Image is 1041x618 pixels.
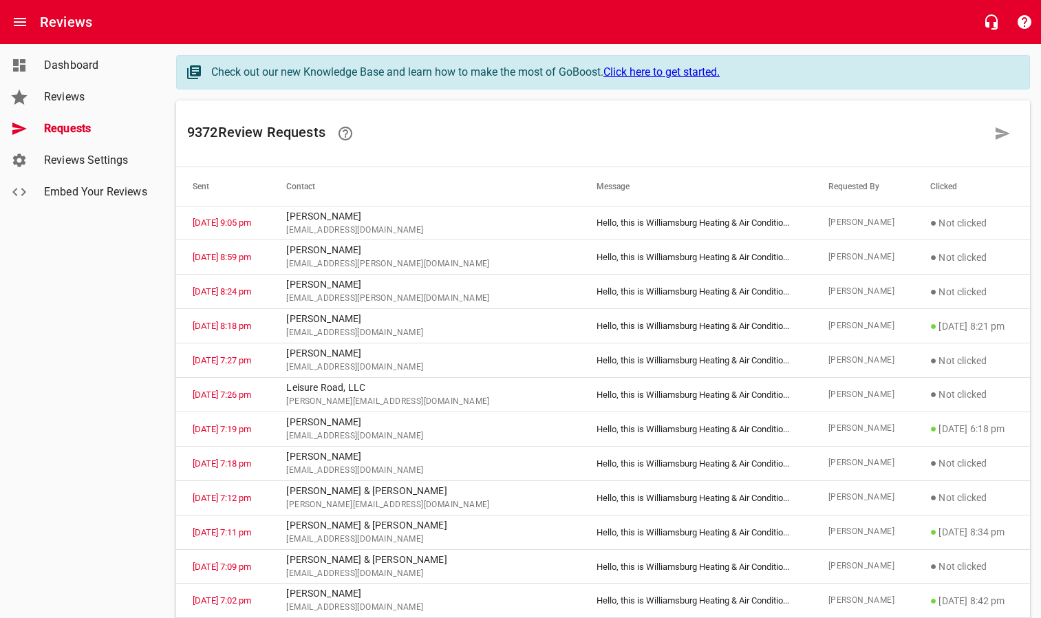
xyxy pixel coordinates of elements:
[286,464,564,478] span: [EMAIL_ADDRESS][DOMAIN_NAME]
[603,65,720,78] a: Click here to get started.
[828,525,897,539] span: [PERSON_NAME]
[193,355,251,365] a: [DATE] 7:27 pm
[930,560,937,573] span: ●
[580,515,811,549] td: Hello, this is Williamsburg Heating & Air Conditio ...
[930,284,1013,300] p: Not clicked
[930,251,937,264] span: ●
[286,484,564,498] p: [PERSON_NAME] & [PERSON_NAME]
[930,216,937,229] span: ●
[580,378,811,412] td: Hello, this is Williamsburg Heating & Air Conditio ...
[930,319,937,332] span: ●
[193,424,251,434] a: [DATE] 7:19 pm
[828,422,897,436] span: [PERSON_NAME]
[580,343,811,378] td: Hello, this is Williamsburg Heating & Air Conditio ...
[828,216,897,230] span: [PERSON_NAME]
[828,456,897,470] span: [PERSON_NAME]
[44,57,149,74] span: Dashboard
[930,420,1013,437] p: [DATE] 6:18 pm
[828,319,897,333] span: [PERSON_NAME]
[286,361,564,374] span: [EMAIL_ADDRESS][DOMAIN_NAME]
[828,285,897,299] span: [PERSON_NAME]
[193,252,251,262] a: [DATE] 8:59 pm
[286,601,564,615] span: [EMAIL_ADDRESS][DOMAIN_NAME]
[580,412,811,446] td: Hello, this is Williamsburg Heating & Air Conditio ...
[286,533,564,546] span: [EMAIL_ADDRESS][DOMAIN_NAME]
[930,594,937,607] span: ●
[44,184,149,200] span: Embed Your Reviews
[828,251,897,264] span: [PERSON_NAME]
[930,249,1013,266] p: Not clicked
[286,415,564,429] p: [PERSON_NAME]
[930,285,937,298] span: ●
[193,286,251,297] a: [DATE] 8:24 pm
[286,326,564,340] span: [EMAIL_ADDRESS][DOMAIN_NAME]
[193,493,251,503] a: [DATE] 7:12 pm
[930,455,1013,471] p: Not clicked
[580,240,811,275] td: Hello, this is Williamsburg Heating & Air Conditio ...
[828,491,897,504] span: [PERSON_NAME]
[286,346,564,361] p: [PERSON_NAME]
[930,489,1013,506] p: Not clicked
[286,518,564,533] p: [PERSON_NAME] & [PERSON_NAME]
[286,292,564,306] span: [EMAIL_ADDRESS][PERSON_NAME][DOMAIN_NAME]
[286,429,564,443] span: [EMAIL_ADDRESS][DOMAIN_NAME]
[193,527,251,537] a: [DATE] 7:11 pm
[193,390,251,400] a: [DATE] 7:26 pm
[930,558,1013,575] p: Not clicked
[286,395,564,409] span: [PERSON_NAME][EMAIL_ADDRESS][DOMAIN_NAME]
[580,275,811,309] td: Hello, this is Williamsburg Heating & Air Conditio ...
[930,524,1013,540] p: [DATE] 8:34 pm
[286,449,564,464] p: [PERSON_NAME]
[930,352,1013,369] p: Not clicked
[580,480,811,515] td: Hello, this is Williamsburg Heating & Air Conditio ...
[828,388,897,402] span: [PERSON_NAME]
[580,446,811,480] td: Hello, this is Williamsburg Heating & Air Conditio ...
[580,309,811,343] td: Hello, this is Williamsburg Heating & Air Conditio ...
[930,318,1013,334] p: [DATE] 8:21 pm
[930,354,937,367] span: ●
[187,117,986,150] h6: 9372 Review Request s
[286,381,564,395] p: Leisure Road, LLC
[286,498,564,512] span: [PERSON_NAME][EMAIL_ADDRESS][DOMAIN_NAME]
[975,6,1008,39] button: Live Chat
[930,215,1013,231] p: Not clicked
[930,387,937,401] span: ●
[930,525,937,538] span: ●
[286,209,564,224] p: [PERSON_NAME]
[286,243,564,257] p: [PERSON_NAME]
[986,117,1019,150] a: Request a review
[193,458,251,469] a: [DATE] 7:18 pm
[580,206,811,240] td: Hello, this is Williamsburg Heating & Air Conditio ...
[286,277,564,292] p: [PERSON_NAME]
[329,117,362,150] a: Learn how requesting reviews can improve your online presence
[286,224,564,237] span: [EMAIL_ADDRESS][DOMAIN_NAME]
[211,64,1016,81] div: Check out our new Knowledge Base and learn how to make the most of GoBoost.
[44,89,149,105] span: Reviews
[193,595,251,606] a: [DATE] 7:02 pm
[580,549,811,584] td: Hello, this is Williamsburg Heating & Air Conditio ...
[44,152,149,169] span: Reviews Settings
[828,354,897,367] span: [PERSON_NAME]
[286,586,564,601] p: [PERSON_NAME]
[812,167,914,206] th: Requested By
[286,553,564,567] p: [PERSON_NAME] & [PERSON_NAME]
[580,584,811,618] td: Hello, this is Williamsburg Heating & Air Conditio ...
[270,167,580,206] th: Contact
[286,257,564,271] span: [EMAIL_ADDRESS][PERSON_NAME][DOMAIN_NAME]
[176,167,270,206] th: Sent
[40,11,92,33] h6: Reviews
[930,386,1013,403] p: Not clicked
[193,217,251,228] a: [DATE] 9:05 pm
[3,6,36,39] button: Open drawer
[44,120,149,137] span: Requests
[193,562,251,572] a: [DATE] 7:09 pm
[828,594,897,608] span: [PERSON_NAME]
[914,167,1030,206] th: Clicked
[1008,6,1041,39] button: Support Portal
[930,456,937,469] span: ●
[580,167,811,206] th: Message
[930,593,1013,609] p: [DATE] 8:42 pm
[193,321,251,331] a: [DATE] 8:18 pm
[286,567,564,581] span: [EMAIL_ADDRESS][DOMAIN_NAME]
[286,312,564,326] p: [PERSON_NAME]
